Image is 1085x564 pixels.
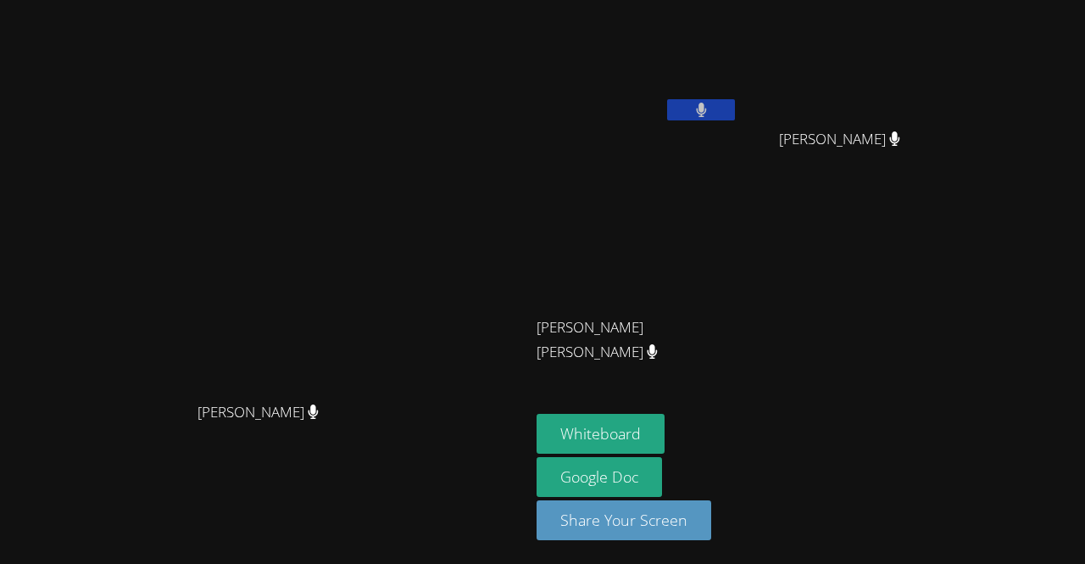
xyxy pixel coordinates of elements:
[779,127,900,152] span: [PERSON_NAME]
[198,400,319,425] span: [PERSON_NAME]
[537,457,662,497] a: Google Doc
[537,500,711,540] button: Share Your Screen
[537,316,725,365] span: [PERSON_NAME] [PERSON_NAME]
[537,414,665,454] button: Whiteboard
